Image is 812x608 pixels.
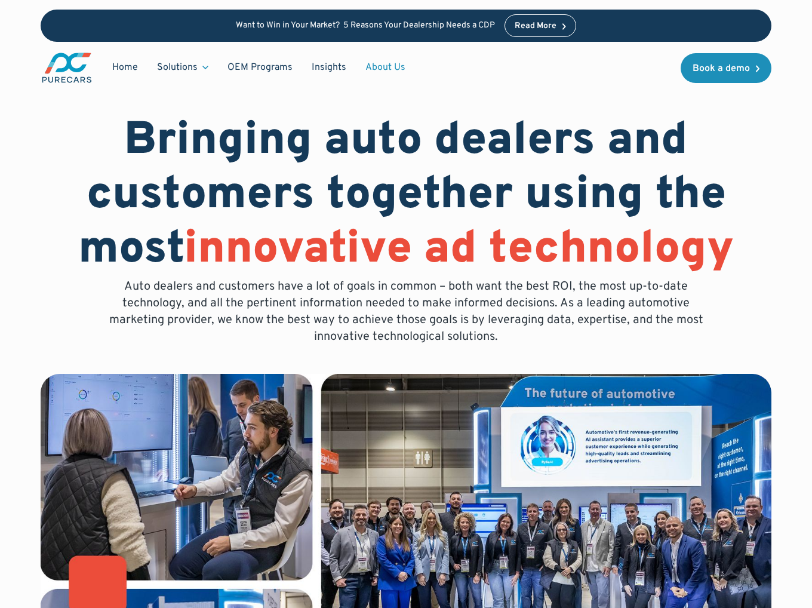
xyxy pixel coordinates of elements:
[41,115,771,278] h1: Bringing auto dealers and customers together using the most
[302,56,356,79] a: Insights
[515,22,556,30] div: Read More
[693,64,750,73] div: Book a demo
[236,21,495,31] p: Want to Win in Your Market? 5 Reasons Your Dealership Needs a CDP
[681,53,771,83] a: Book a demo
[157,61,198,74] div: Solutions
[100,278,712,345] p: Auto dealers and customers have a lot of goals in common – both want the best ROI, the most up-to...
[41,51,93,84] img: purecars logo
[218,56,302,79] a: OEM Programs
[505,14,576,37] a: Read More
[184,222,734,279] span: innovative ad technology
[41,51,93,84] a: main
[103,56,147,79] a: Home
[147,56,218,79] div: Solutions
[356,56,415,79] a: About Us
